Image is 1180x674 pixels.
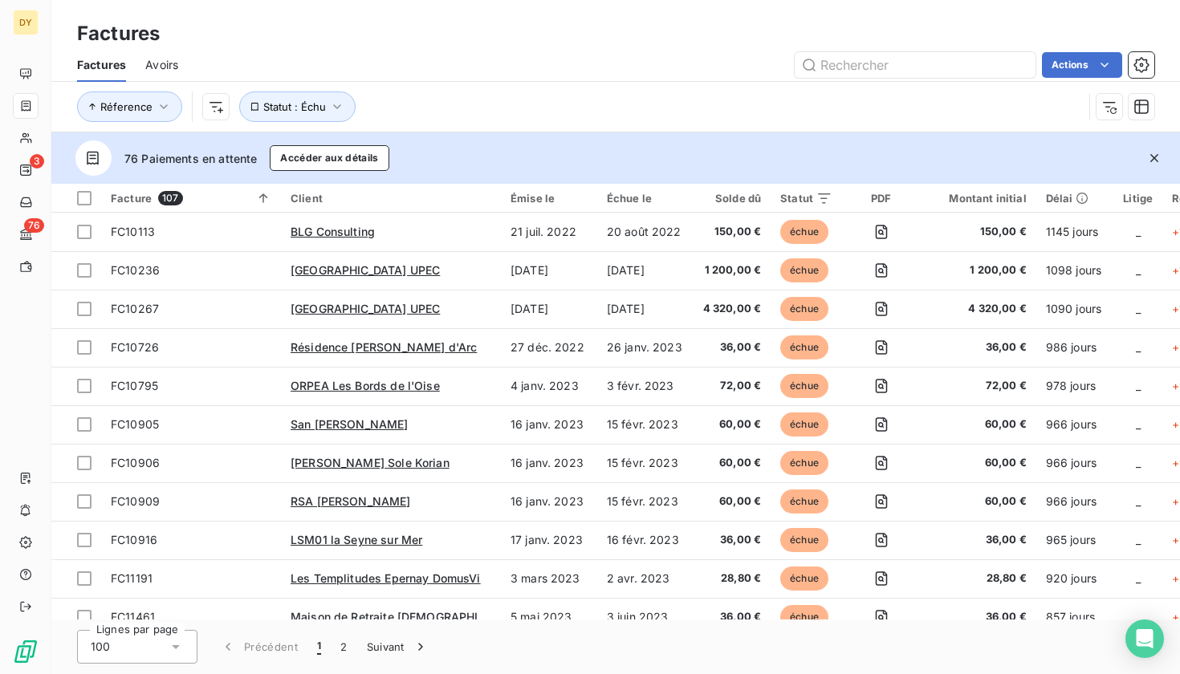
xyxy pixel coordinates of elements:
[597,482,694,521] td: 15 févr. 2023
[91,639,110,655] span: 100
[158,191,182,205] span: 107
[1036,328,1114,367] td: 986 jours
[1036,290,1114,328] td: 1090 jours
[111,263,160,277] span: FC10236
[597,405,694,444] td: 15 févr. 2023
[1136,417,1141,431] span: _
[780,451,828,475] span: échue
[703,532,762,548] span: 36,00 €
[703,609,762,625] span: 36,00 €
[703,378,762,394] span: 72,00 €
[501,213,597,251] td: 21 juil. 2022
[780,220,828,244] span: échue
[77,57,126,73] span: Factures
[703,224,762,240] span: 150,00 €
[703,455,762,471] span: 60,00 €
[1136,379,1141,392] span: _
[307,630,331,664] button: 1
[930,301,1026,317] span: 4 320,00 €
[1136,263,1141,277] span: _
[291,456,450,469] span: [PERSON_NAME] Sole Korian
[24,218,44,233] span: 76
[703,192,762,205] div: Solde dû
[239,91,356,122] button: Statut : Échu
[1036,405,1114,444] td: 966 jours
[111,340,159,354] span: FC10726
[1136,225,1141,238] span: _
[597,598,694,636] td: 3 juin 2023
[501,328,597,367] td: 27 déc. 2022
[597,521,694,559] td: 16 févr. 2023
[111,225,155,238] span: FC10113
[501,559,597,598] td: 3 mars 2023
[270,145,389,171] button: Accéder aux détails
[501,521,597,559] td: 17 janv. 2023
[703,570,762,587] span: 28,80 €
[1036,367,1114,405] td: 978 jours
[501,444,597,482] td: 16 janv. 2023
[597,328,694,367] td: 26 janv. 2023
[1125,619,1164,658] div: Open Intercom Messenger
[13,10,39,35] div: DY
[597,367,694,405] td: 3 févr. 2023
[1042,52,1122,78] button: Actions
[1136,340,1141,354] span: _
[1036,482,1114,521] td: 966 jours
[111,571,153,585] span: FC11191
[291,379,440,392] span: ORPEA Les Bords de l'Oise
[930,378,1026,394] span: 72,00 €
[780,297,828,321] span: échue
[30,154,44,168] span: 3
[780,192,832,205] div: Statut
[930,493,1026,510] span: 60,00 €
[291,494,411,508] span: RSA [PERSON_NAME]
[597,444,694,482] td: 15 févr. 2023
[930,570,1026,587] span: 28,80 €
[703,262,762,278] span: 1 200,00 €
[780,489,828,514] span: échue
[1136,302,1141,315] span: _
[111,610,155,623] span: FC11461
[501,251,597,290] td: [DATE]
[607,192,684,205] div: Échue le
[145,57,178,73] span: Avoirs
[780,566,828,591] span: échue
[1136,610,1141,623] span: _
[597,251,694,290] td: [DATE]
[852,192,910,205] div: PDF
[501,482,597,521] td: 16 janv. 2023
[77,91,182,122] button: Réference
[291,340,477,354] span: Résidence [PERSON_NAME] d'Arc
[13,639,39,664] img: Logo LeanPay
[291,417,409,431] span: San [PERSON_NAME]
[1036,444,1114,482] td: 966 jours
[597,213,694,251] td: 20 août 2022
[930,532,1026,548] span: 36,00 €
[111,533,157,546] span: FC10916
[597,290,694,328] td: [DATE]
[780,412,828,436] span: échue
[1123,192,1153,205] div: Litige
[317,639,321,655] span: 1
[331,630,356,664] button: 2
[291,302,440,315] span: [GEOGRAPHIC_DATA] UPEC
[111,379,158,392] span: FC10795
[291,533,422,546] span: LSM01 la Seyne sur Mer
[930,416,1026,432] span: 60,00 €
[77,19,160,48] h3: Factures
[780,258,828,282] span: échue
[263,100,326,113] span: Statut : Échu
[780,605,828,629] span: échue
[111,417,159,431] span: FC10905
[357,630,438,664] button: Suivant
[111,456,160,469] span: FC10906
[780,374,828,398] span: échue
[703,416,762,432] span: 60,00 €
[210,630,307,664] button: Précédent
[501,598,597,636] td: 5 mai 2023
[703,301,762,317] span: 4 320,00 €
[501,405,597,444] td: 16 janv. 2023
[795,52,1036,78] input: Rechercher
[124,150,257,167] span: 76 Paiements en attente
[780,335,828,359] span: échue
